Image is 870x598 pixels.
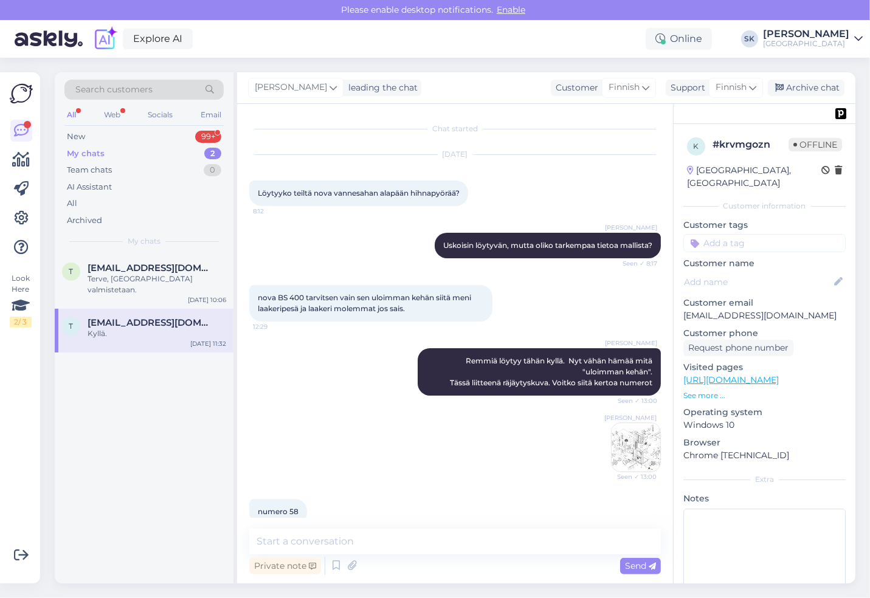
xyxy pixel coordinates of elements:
[683,436,846,449] p: Browser
[694,142,699,151] span: k
[763,29,849,39] div: [PERSON_NAME]
[102,107,123,123] div: Web
[204,148,221,160] div: 2
[249,558,321,574] div: Private note
[683,234,846,252] input: Add a tag
[67,164,112,176] div: Team chats
[605,223,657,232] span: [PERSON_NAME]
[67,131,85,143] div: New
[763,39,849,49] div: [GEOGRAPHIC_DATA]
[258,188,460,198] span: Löytyyko teiltä nova vannesahan alapään hihnapyörää?
[605,339,657,348] span: [PERSON_NAME]
[188,295,226,304] div: [DATE] 10:06
[683,492,846,505] p: Notes
[666,81,705,94] div: Support
[609,81,640,94] span: Finnish
[190,339,226,348] div: [DATE] 11:32
[67,181,112,193] div: AI Assistant
[443,241,652,250] span: Uskoisin löytyvän, mutta oliko tarkempaa tietoa mallista?
[145,107,175,123] div: Socials
[258,507,299,516] span: numero 58
[551,81,598,94] div: Customer
[683,406,846,419] p: Operating system
[683,219,846,232] p: Customer tags
[88,263,214,273] span: tikamek@gmail.com
[10,82,33,105] img: Askly Logo
[611,472,657,481] span: Seen ✓ 13:00
[67,198,77,210] div: All
[604,413,657,422] span: [PERSON_NAME]
[835,108,846,119] img: pd
[249,123,661,134] div: Chat started
[683,419,846,431] p: Windows 10
[768,80,844,96] div: Archive chat
[88,273,226,295] div: Terve, [GEOGRAPHIC_DATA] valmistetaan.
[253,207,299,216] span: 8:12
[204,164,221,176] div: 0
[255,81,327,94] span: [PERSON_NAME]
[713,137,789,152] div: # krvmgozn
[123,29,193,49] a: Explore AI
[258,293,473,313] span: nova BS 400 tarvitsen vain sen uloimman kehän siitä meni laakeripesä ja laakeri molemmat jos sais.
[67,148,105,160] div: My chats
[69,321,74,331] span: t
[646,28,712,50] div: Online
[67,215,102,227] div: Archived
[683,390,846,401] p: See more ...
[683,361,846,374] p: Visited pages
[64,107,78,123] div: All
[684,275,832,289] input: Add name
[683,474,846,485] div: Extra
[683,374,779,385] a: [URL][DOMAIN_NAME]
[683,449,846,462] p: Chrome [TECHNICAL_ID]
[344,81,418,94] div: leading the chat
[612,423,660,472] img: Attachment
[195,131,221,143] div: 99+
[88,317,214,328] span: taisto.vieltojarv@gmail.com
[69,267,74,276] span: t
[92,26,118,52] img: explore-ai
[253,322,299,331] span: 12:29
[10,273,32,328] div: Look Here
[88,328,226,339] div: Kyllä.
[198,107,224,123] div: Email
[789,138,842,151] span: Offline
[683,257,846,270] p: Customer name
[687,164,821,190] div: [GEOGRAPHIC_DATA], [GEOGRAPHIC_DATA]
[716,81,747,94] span: Finnish
[683,309,846,322] p: [EMAIL_ADDRESS][DOMAIN_NAME]
[625,560,656,571] span: Send
[612,259,657,268] span: Seen ✓ 8:17
[683,201,846,211] div: Customer information
[128,236,161,247] span: My chats
[741,30,758,47] div: SK
[612,396,657,405] span: Seen ✓ 13:00
[683,340,793,356] div: Request phone number
[10,317,32,328] div: 2 / 3
[683,297,846,309] p: Customer email
[450,356,654,387] span: Remmiä löytyy tähän kyllä. Nyt vähän hämää mitä "uloimman kehän". Tässä liitteenä räjäytyskuva. V...
[249,149,661,160] div: [DATE]
[75,83,153,96] span: Search customers
[683,327,846,340] p: Customer phone
[763,29,863,49] a: [PERSON_NAME][GEOGRAPHIC_DATA]
[493,4,529,15] span: Enable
